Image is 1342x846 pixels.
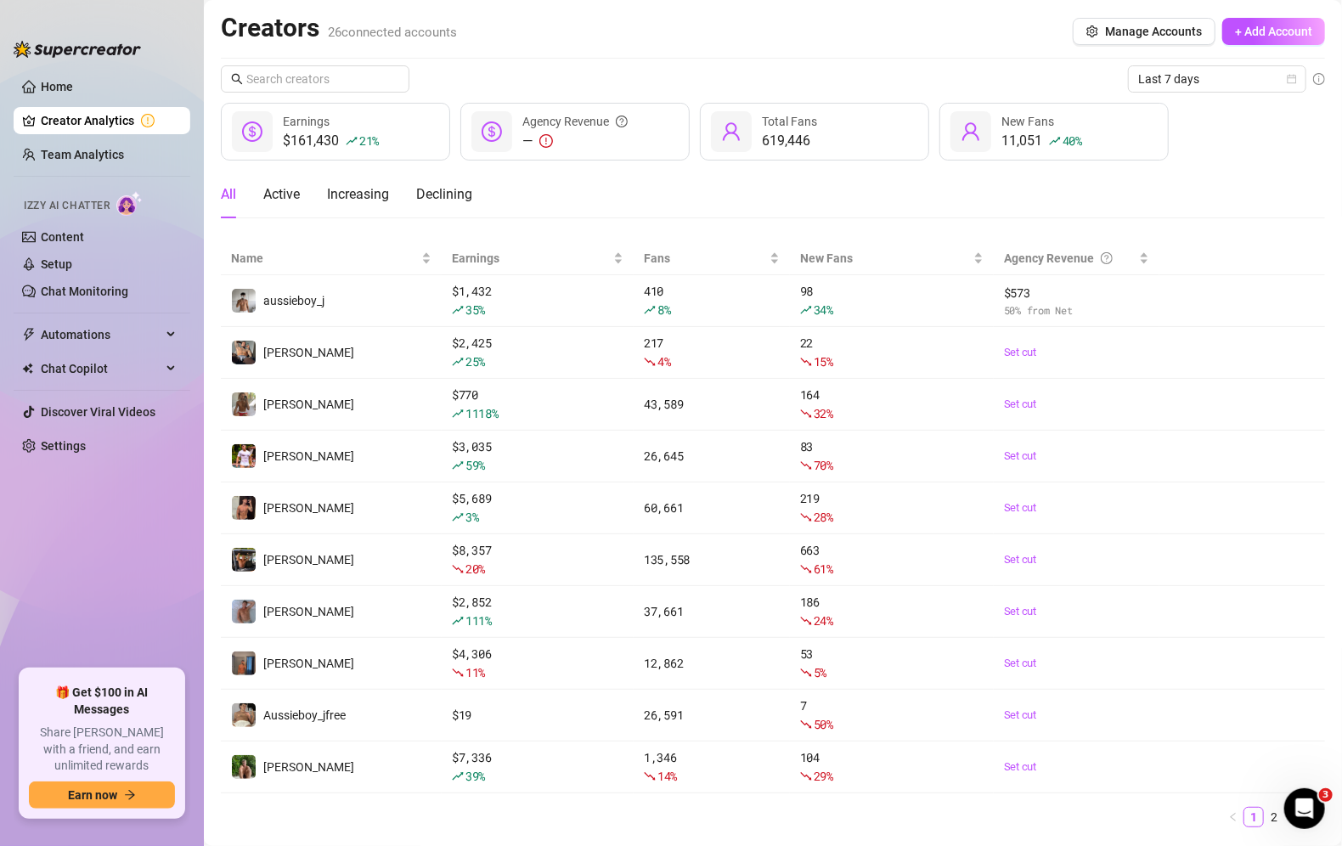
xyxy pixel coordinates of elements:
span: 8 % [657,302,670,318]
span: New Fans [1001,115,1054,128]
span: 29 % [814,768,833,784]
div: $ 1,432 [452,282,623,319]
div: 37,661 [644,602,780,621]
img: Hector [232,444,256,468]
span: 61 % [814,561,833,577]
span: fall [452,563,464,575]
span: Earnings [283,115,330,128]
th: New Fans [790,242,994,275]
span: dollar-circle [242,121,262,142]
span: rise [452,356,464,368]
img: Wayne [232,651,256,675]
span: 🎁 Get $100 in AI Messages [29,685,175,718]
span: question-circle [1101,249,1113,268]
span: rise [800,304,812,316]
span: fall [800,615,812,627]
div: 12,862 [644,654,780,673]
span: rise [346,135,358,147]
span: user [721,121,741,142]
div: 26,645 [644,447,780,465]
div: $ 2,852 [452,593,623,630]
span: [PERSON_NAME] [263,553,354,567]
span: rise [452,770,464,782]
span: Chat Copilot [41,355,161,382]
span: fall [800,719,812,730]
button: Earn nowarrow-right [29,781,175,809]
img: Joey [232,600,256,623]
span: rise [452,408,464,420]
span: Last 7 days [1138,66,1296,92]
li: 2 [1264,807,1284,827]
span: 3 % [465,509,478,525]
span: Earn now [68,788,117,802]
div: Active [263,184,300,205]
img: AI Chatter [116,191,143,216]
div: $ 8,357 [452,541,623,578]
a: Set cut [1004,551,1149,568]
span: 3 [1319,788,1333,802]
div: $ 770 [452,386,623,423]
div: $ 7,336 [452,748,623,786]
span: dollar-circle [482,121,502,142]
div: 7 [800,697,984,734]
div: 22 [800,334,984,371]
span: [PERSON_NAME] [263,398,354,411]
img: Chat Copilot [22,363,33,375]
div: 619,446 [762,131,817,151]
div: $ 4,306 [452,645,623,682]
span: 15 % [814,353,833,369]
span: 4 % [657,353,670,369]
span: [PERSON_NAME] [263,605,354,618]
span: 28 % [814,509,833,525]
span: thunderbolt [22,328,36,341]
span: [PERSON_NAME] [263,449,354,463]
span: question-circle [616,112,628,131]
span: fall [800,460,812,471]
span: calendar [1287,74,1297,84]
span: Manage Accounts [1105,25,1202,38]
span: Name [231,249,418,268]
span: search [231,73,243,85]
span: Izzy AI Chatter [24,198,110,214]
span: rise [452,304,464,316]
span: 111 % [465,612,492,629]
div: 164 [800,386,984,423]
div: $ 3,035 [452,437,623,475]
button: left [1223,807,1243,827]
span: Automations [41,321,161,348]
img: Zach [232,496,256,520]
a: Content [41,230,84,244]
div: — [522,131,628,151]
span: $ 573 [1004,284,1149,302]
span: 5 % [814,664,826,680]
span: fall [800,770,812,782]
div: 135,558 [644,550,780,569]
span: Aussieboy_jfree [263,708,346,722]
span: fall [800,356,812,368]
span: exclamation-circle [539,134,553,148]
img: logo-BBDzfeDw.svg [14,41,141,58]
div: 60,661 [644,499,780,517]
span: arrow-right [124,789,136,801]
span: Share [PERSON_NAME] with a friend, and earn unlimited rewards [29,725,175,775]
a: 2 [1265,808,1283,826]
div: $161,430 [283,131,379,151]
img: George [232,341,256,364]
span: [PERSON_NAME] [263,501,354,515]
a: Set cut [1004,448,1149,465]
span: Earnings [452,249,610,268]
span: + Add Account [1235,25,1312,38]
div: 26,591 [644,706,780,725]
div: 98 [800,282,984,319]
img: Aussieboy_jfree [232,703,256,727]
a: Discover Viral Videos [41,405,155,419]
div: 219 [800,489,984,527]
span: fall [800,511,812,523]
span: 39 % [465,768,485,784]
span: fall [644,770,656,782]
span: [PERSON_NAME] [263,760,354,774]
a: Set cut [1004,603,1149,620]
img: Nathan [232,548,256,572]
span: 26 connected accounts [328,25,457,40]
div: 186 [800,593,984,630]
